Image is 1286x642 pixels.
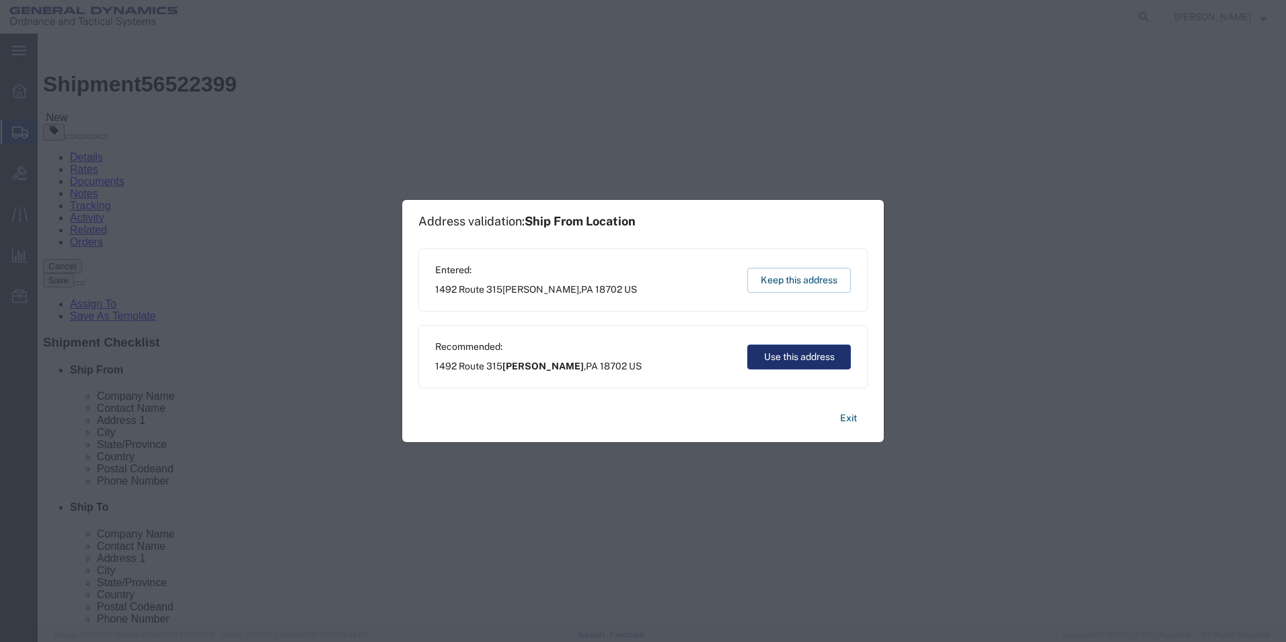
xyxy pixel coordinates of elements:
[600,361,627,371] span: 18702
[624,284,637,295] span: US
[629,361,642,371] span: US
[747,268,851,293] button: Keep this address
[502,361,584,371] span: [PERSON_NAME]
[418,214,636,229] h1: Address validation:
[525,214,636,228] span: Ship From Location
[829,406,868,430] button: Exit
[435,340,642,354] span: Recommended:
[747,345,851,369] button: Use this address
[502,284,579,295] span: [PERSON_NAME]
[435,283,637,297] span: 1492 Route 315 ,
[435,263,637,277] span: Entered:
[595,284,622,295] span: 18702
[586,361,598,371] span: PA
[581,284,593,295] span: PA
[435,359,642,373] span: 1492 Route 315 ,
